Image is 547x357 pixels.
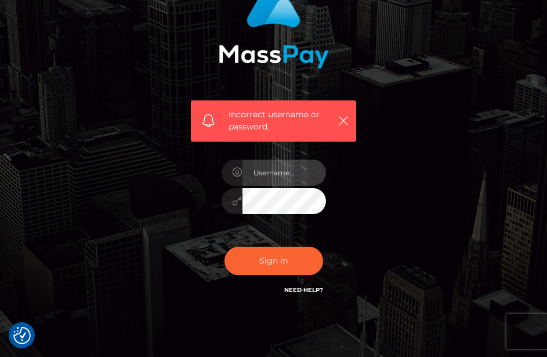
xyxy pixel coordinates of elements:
button: Sign in [224,247,323,275]
img: Revisit consent button [13,327,31,344]
button: Consent Preferences [13,327,31,344]
input: Username... [242,160,326,186]
span: Incorrect username or password. [229,109,332,133]
a: Need Help? [284,286,323,294]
